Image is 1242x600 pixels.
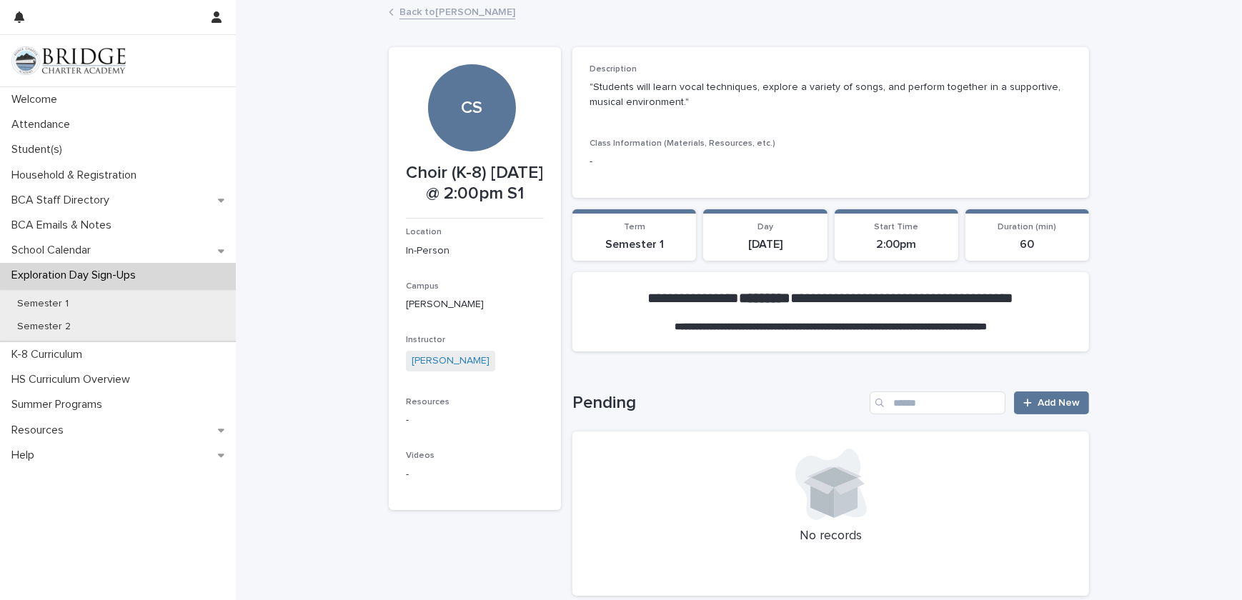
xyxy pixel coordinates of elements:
span: Location [406,228,442,236]
p: BCA Staff Directory [6,194,121,207]
span: Description [590,65,637,74]
p: Summer Programs [6,398,114,411]
h1: Pending [572,393,864,414]
p: "Students will learn vocal techniques, explore a variety of songs, and perform together in a supp... [590,80,1072,110]
p: - [406,467,544,482]
input: Search [870,391,1005,414]
span: Campus [406,282,439,291]
span: Class Information (Materials, Resources, etc.) [590,139,775,148]
span: Day [757,223,773,231]
img: V1C1m3IdTEidaUdm9Hs0 [11,46,126,75]
span: Duration (min) [998,223,1056,231]
p: BCA Emails & Notes [6,219,123,232]
p: [DATE] [712,238,818,251]
span: Resources [406,398,449,406]
p: - [406,413,544,428]
p: Semester 1 [6,298,80,310]
div: CS [428,10,515,118]
p: 2:00pm [843,238,950,251]
p: Semester 2 [6,321,82,333]
p: Resources [6,424,75,437]
span: Videos [406,451,434,460]
span: Add New [1038,398,1080,408]
p: Attendance [6,118,81,131]
a: Back to[PERSON_NAME] [399,3,515,19]
p: [PERSON_NAME] [406,297,544,312]
p: Welcome [6,93,69,106]
p: Choir (K-8) [DATE] @ 2:00pm S1 [406,163,544,204]
p: Exploration Day Sign-Ups [6,269,147,282]
p: School Calendar [6,244,102,257]
p: Student(s) [6,143,74,156]
p: In-Person [406,244,544,259]
a: [PERSON_NAME] [412,354,490,369]
p: HS Curriculum Overview [6,373,141,386]
span: Term [624,223,645,231]
p: Household & Registration [6,169,148,182]
span: Start Time [874,223,918,231]
p: - [590,154,1072,169]
a: Add New [1014,391,1089,414]
p: Semester 1 [581,238,687,251]
p: 60 [974,238,1080,251]
span: Instructor [406,336,445,344]
p: K-8 Curriculum [6,348,94,361]
p: No records [590,529,1072,544]
p: Help [6,449,46,462]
